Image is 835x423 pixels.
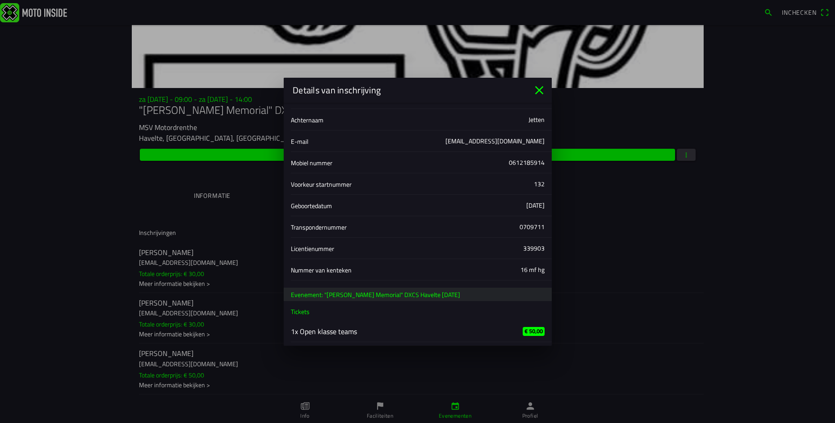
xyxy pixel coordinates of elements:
[509,158,545,167] div: 0612185914
[284,84,532,97] ion-title: Details van inschrijving
[445,136,545,146] div: [EMAIL_ADDRESS][DOMAIN_NAME]
[291,326,508,337] ion-label: 1x Open klasse teams
[529,115,545,124] div: Jetten
[291,265,352,275] span: Nummer van kenteken
[520,222,545,231] div: 0709711
[291,180,352,189] span: Voorkeur startnummer
[291,137,308,146] span: E-mail
[520,265,545,274] div: 16 mf hg
[291,158,332,168] span: Mobiel nummer
[523,243,545,253] div: 339903
[291,244,334,253] span: Licentienummer
[523,327,545,335] ion-badge: € 50,00
[532,83,546,97] ion-icon: close
[291,115,323,125] span: Achternaam
[534,179,545,188] div: 132
[291,222,347,232] span: Transpondernummer
[291,201,332,210] span: Geboortedatum
[291,289,460,299] ion-text: Evenement: "[PERSON_NAME] Memorial" DXCS Havelte [DATE]
[526,201,545,210] div: [DATE]
[291,307,310,316] span: Tickets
